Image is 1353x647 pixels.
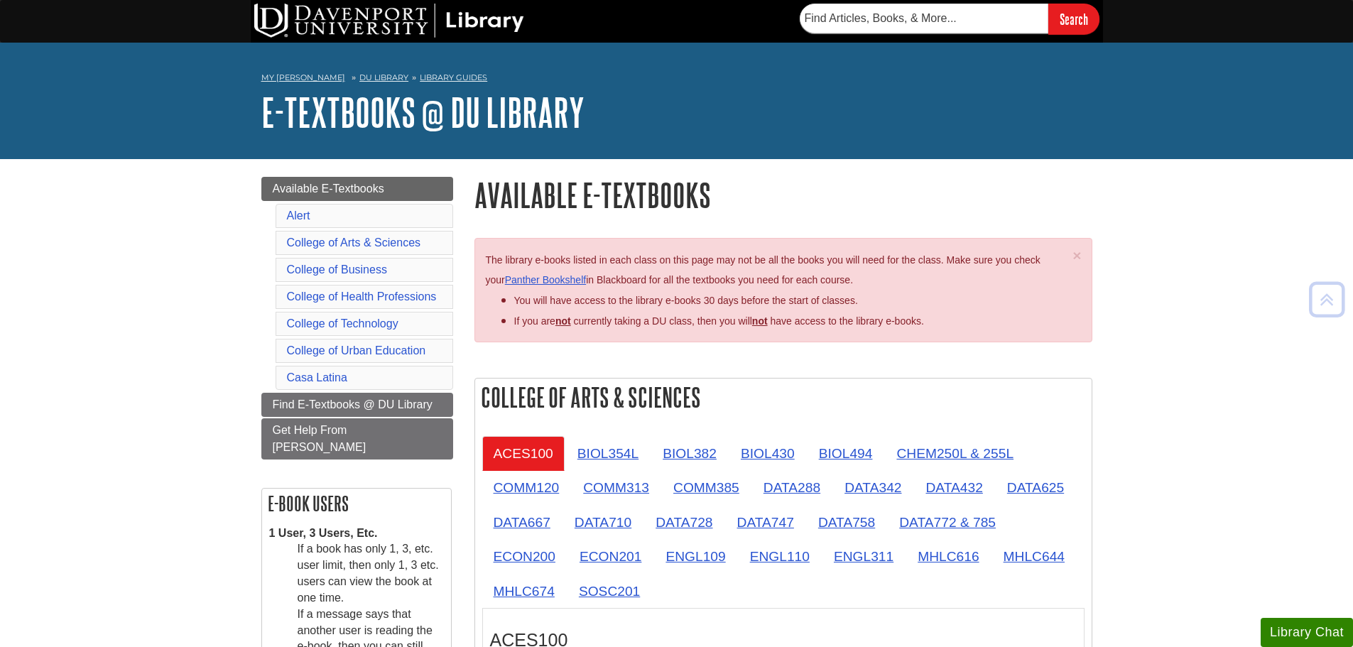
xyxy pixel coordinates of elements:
[505,274,586,286] a: Panther Bookshelf
[729,436,806,471] a: BIOL430
[654,539,737,574] a: ENGL109
[261,177,453,201] a: Available E-Textbooks
[475,379,1092,416] h2: College of Arts & Sciences
[261,72,345,84] a: My [PERSON_NAME]
[482,470,571,505] a: COMM120
[1304,290,1349,309] a: Back to Top
[644,505,724,540] a: DATA728
[563,505,643,540] a: DATA710
[261,68,1092,91] nav: breadcrumb
[261,393,453,417] a: Find E-Textbooks @ DU Library
[555,315,571,327] strong: not
[474,177,1092,213] h1: Available E-Textbooks
[482,436,565,471] a: ACES100
[287,344,426,357] a: College of Urban Education
[807,505,886,540] a: DATA758
[800,4,1099,34] form: Searches DU Library's articles, books, and more
[359,72,408,82] a: DU Library
[885,436,1025,471] a: CHEM250L & 255L
[662,470,751,505] a: COMM385
[273,183,384,195] span: Available E-Textbooks
[833,470,913,505] a: DATA342
[261,418,453,460] a: Get Help From [PERSON_NAME]
[482,539,567,574] a: ECON200
[572,470,661,505] a: COMM313
[1072,247,1081,263] span: ×
[914,470,994,505] a: DATA432
[514,295,858,306] span: You will have access to the library e-books 30 days before the start of classes.
[739,539,821,574] a: ENGL110
[800,4,1048,33] input: Find Articles, Books, & More...
[287,236,421,249] a: College of Arts & Sciences
[254,4,524,38] img: DU Library
[906,539,990,574] a: MHLC616
[287,290,437,303] a: College of Health Professions
[269,526,444,542] dt: 1 User, 3 Users, Etc.
[261,90,585,134] a: E-Textbooks @ DU Library
[567,574,651,609] a: SOSC201
[1072,248,1081,263] button: Close
[888,505,1007,540] a: DATA772 & 785
[482,574,566,609] a: MHLC674
[1048,4,1099,34] input: Search
[752,315,768,327] u: not
[514,315,924,327] span: If you are currently taking a DU class, then you will have access to the library e-books.
[273,398,433,411] span: Find E-Textbooks @ DU Library
[287,210,310,222] a: Alert
[752,470,832,505] a: DATA288
[566,436,650,471] a: BIOL354L
[1261,618,1353,647] button: Library Chat
[287,371,347,384] a: Casa Latina
[273,424,366,453] span: Get Help From [PERSON_NAME]
[486,254,1040,286] span: The library e-books listed in each class on this page may not be all the books you will need for ...
[262,489,451,518] h2: E-book Users
[420,72,487,82] a: Library Guides
[568,539,653,574] a: ECON201
[992,539,1076,574] a: MHLC644
[726,505,805,540] a: DATA747
[808,436,884,471] a: BIOL494
[822,539,905,574] a: ENGL311
[287,317,398,330] a: College of Technology
[482,505,562,540] a: DATA667
[651,436,728,471] a: BIOL382
[996,470,1075,505] a: DATA625
[287,263,387,276] a: College of Business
